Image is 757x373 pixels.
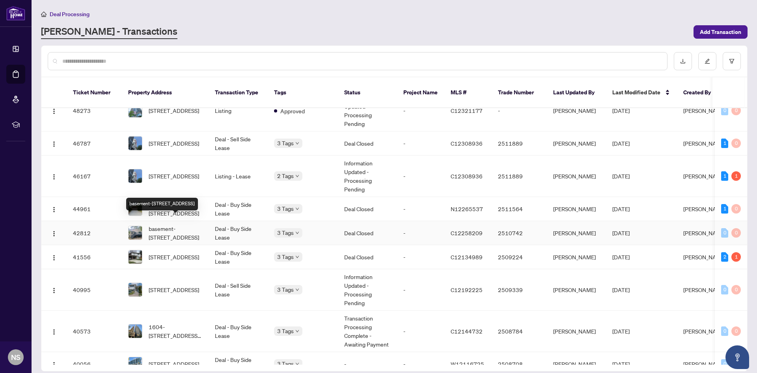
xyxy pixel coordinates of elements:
span: down [295,288,299,292]
img: thumbnail-img [129,283,142,296]
td: 2511889 [492,156,547,197]
span: [STREET_ADDRESS] [149,139,199,148]
td: 42812 [67,221,122,245]
img: thumbnail-img [129,324,142,338]
div: 0 [721,326,728,336]
button: Logo [48,104,60,117]
span: 3 Tags [277,359,294,368]
td: Listing [209,90,268,131]
span: [DATE] [612,286,630,293]
td: Deal - Buy Side Lease [209,311,268,352]
th: Last Modified Date [606,77,677,108]
span: 3 Tags [277,252,294,261]
span: filter [729,58,735,64]
span: download [680,58,686,64]
td: - [397,131,444,156]
span: NS [11,352,21,363]
span: [DATE] [612,253,630,261]
td: 41556 [67,245,122,269]
div: 0 [731,139,741,148]
td: Deal - Buy Side Lease [209,221,268,245]
img: thumbnail-img [129,169,142,183]
span: [PERSON_NAME] [683,286,726,293]
div: 1 [731,252,741,262]
td: 44961 [67,197,122,221]
div: 0 [731,106,741,115]
span: [DATE] [612,360,630,367]
td: [PERSON_NAME] [547,90,606,131]
div: 0 [721,106,728,115]
button: Logo [48,283,60,296]
img: thumbnail-img [129,137,142,150]
td: Information Updated - Processing Pending [338,90,397,131]
span: 2 Tags [277,171,294,180]
span: [STREET_ADDRESS] [149,253,199,261]
span: Deal Processing [50,11,89,18]
span: [PERSON_NAME] [683,172,726,180]
a: [PERSON_NAME] - Transactions [41,25,177,39]
span: [PERSON_NAME] [683,107,726,114]
td: - [397,245,444,269]
span: [DATE] [612,140,630,147]
td: Deal - Sell Side Lease [209,131,268,156]
img: Logo [51,362,57,368]
td: Deal Closed [338,221,397,245]
img: thumbnail-img [129,357,142,371]
td: Transaction Processing Complete - Awaiting Payment [338,311,397,352]
th: Tags [268,77,338,108]
img: thumbnail-img [129,226,142,240]
span: down [295,141,299,145]
td: Deal Closed [338,131,397,156]
div: 1 [731,171,741,181]
span: N12265537 [451,205,483,212]
div: 0 [731,204,741,214]
button: Open asap [725,345,749,369]
div: 1 [721,139,728,148]
td: Information Updated - Processing Pending [338,269,397,311]
td: Information Updated - Processing Pending [338,156,397,197]
img: logo [6,6,25,21]
span: down [295,207,299,211]
td: 40995 [67,269,122,311]
span: home [41,11,47,17]
span: [PERSON_NAME] [683,328,726,335]
td: 2510742 [492,221,547,245]
div: basement-[STREET_ADDRESS] [126,198,198,210]
span: [STREET_ADDRESS] [149,172,199,180]
th: MLS # [444,77,492,108]
span: C12134989 [451,253,483,261]
span: C12144732 [451,328,483,335]
button: Logo [48,251,60,263]
td: - [397,197,444,221]
th: Status [338,77,397,108]
span: C12308936 [451,140,483,147]
img: Logo [51,231,57,237]
th: Property Address [122,77,209,108]
td: Listing - Lease [209,156,268,197]
span: down [295,174,299,178]
td: [PERSON_NAME] [547,156,606,197]
img: Logo [51,287,57,294]
td: [PERSON_NAME] [547,311,606,352]
span: 1604-[STREET_ADDRESS][PERSON_NAME] [149,322,202,340]
button: Logo [48,227,60,239]
span: C12192225 [451,286,483,293]
td: 2511564 [492,197,547,221]
button: filter [723,52,741,70]
div: 0 [721,228,728,238]
button: Logo [48,170,60,182]
span: [DATE] [612,229,630,236]
span: [PERSON_NAME] [683,253,726,261]
span: [DATE] [612,107,630,114]
td: 46167 [67,156,122,197]
img: Logo [51,141,57,147]
th: Transaction Type [209,77,268,108]
td: [PERSON_NAME] [547,131,606,156]
span: [PERSON_NAME] [683,360,726,367]
div: 1 [721,171,728,181]
span: [DATE] [612,205,630,212]
button: edit [698,52,716,70]
td: 2509339 [492,269,547,311]
span: [PERSON_NAME] [683,229,726,236]
img: Logo [51,174,57,180]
